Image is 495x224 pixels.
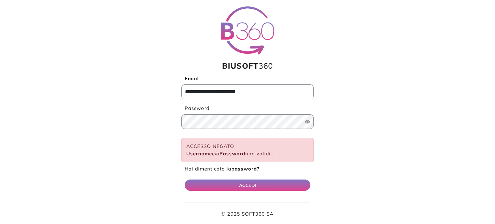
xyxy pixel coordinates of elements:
[222,61,258,71] span: BIUSOFT
[186,151,212,157] b: Username
[219,151,245,157] b: Password
[181,105,314,112] label: Password
[231,166,259,172] b: password?
[185,75,199,82] b: Email
[181,138,314,162] label: ACCESSO NEGATO e/o non validi !
[181,61,314,71] h1: 360
[185,180,310,191] button: ACCEDI
[185,166,259,172] a: Hai dimenticato lapassword?
[185,210,310,218] p: © 2025 SOFT360 SA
